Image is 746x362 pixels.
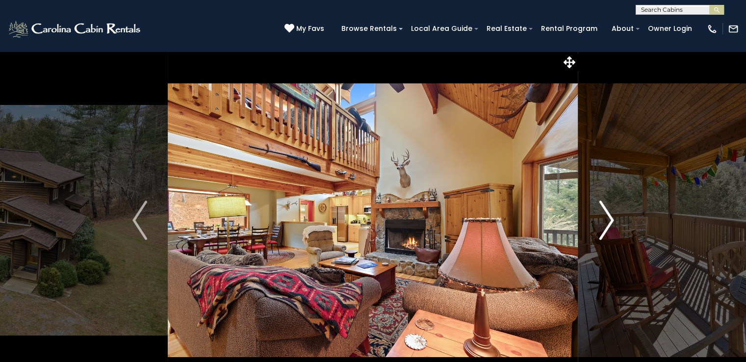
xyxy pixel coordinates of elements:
img: arrow [132,201,147,240]
a: Rental Program [536,21,602,36]
a: Local Area Guide [406,21,477,36]
span: My Favs [296,24,324,34]
img: White-1-2.png [7,19,143,39]
a: Real Estate [482,21,532,36]
a: My Favs [284,24,327,34]
img: mail-regular-white.png [728,24,739,34]
img: phone-regular-white.png [707,24,718,34]
a: Browse Rentals [336,21,402,36]
a: About [607,21,639,36]
a: Owner Login [643,21,697,36]
img: arrow [599,201,614,240]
